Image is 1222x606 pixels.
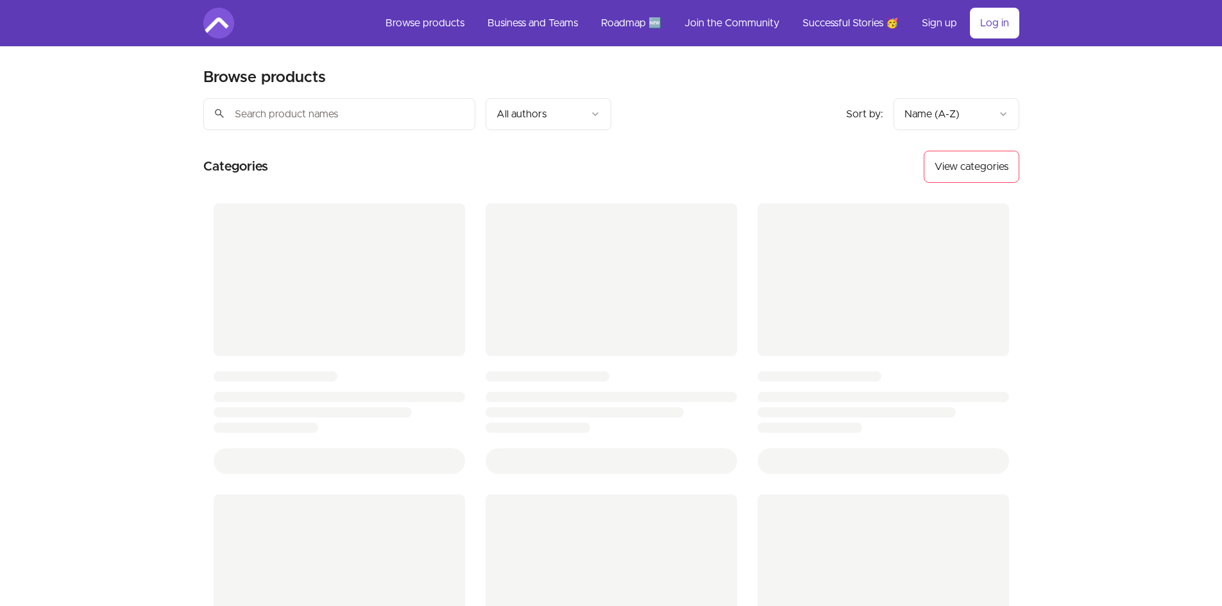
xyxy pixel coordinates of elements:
input: Search product names [203,98,475,130]
button: View categories [924,151,1019,183]
a: Business and Teams [477,8,588,38]
span: search [214,105,225,122]
a: Join the Community [674,8,790,38]
a: Sign up [912,8,967,38]
button: Filter by author [486,98,611,130]
a: Roadmap 🆕 [591,8,672,38]
h2: Categories [203,151,268,183]
h2: Browse products [203,67,326,88]
span: Sort by: [846,109,883,119]
a: Successful Stories 🥳 [792,8,909,38]
a: Browse products [375,8,475,38]
button: Product sort options [894,98,1019,130]
a: Log in [970,8,1019,38]
nav: Main [375,8,1019,38]
img: Amigoscode logo [203,8,234,38]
